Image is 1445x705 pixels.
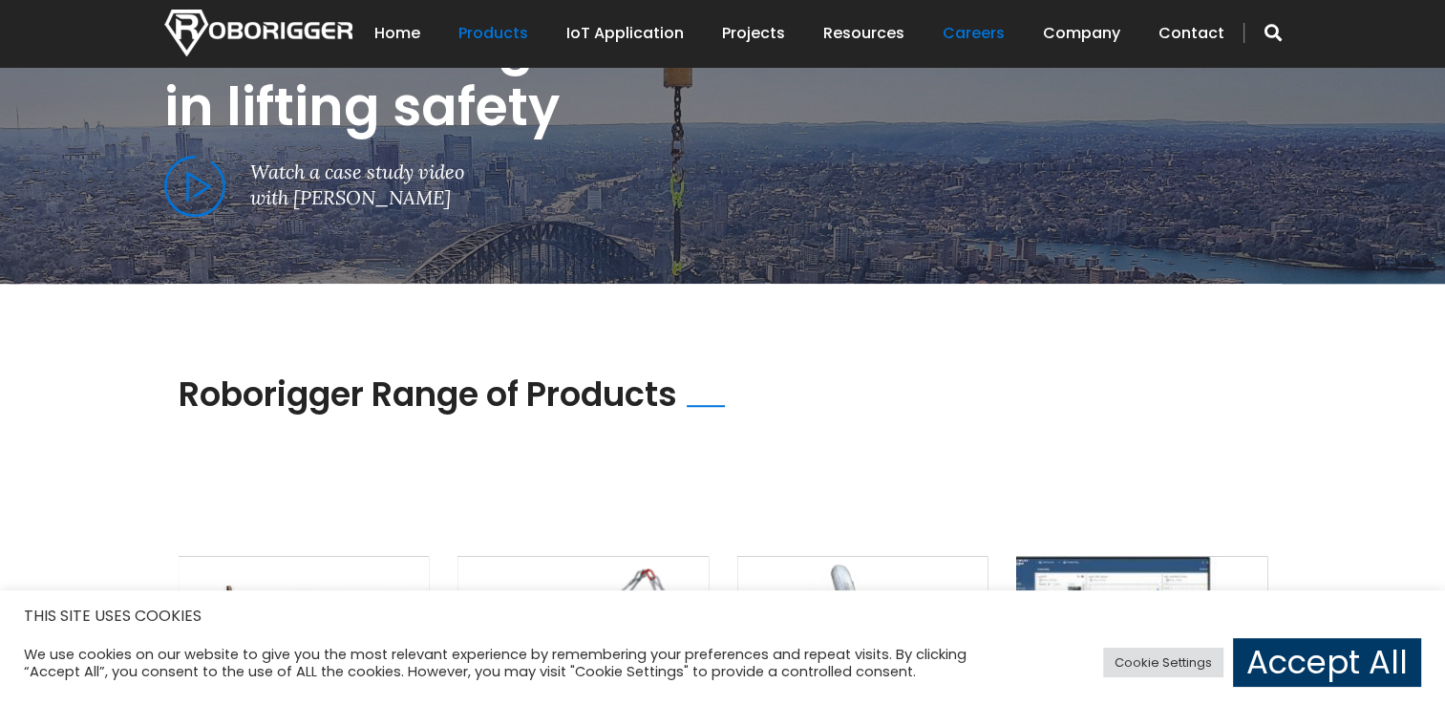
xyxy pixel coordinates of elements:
a: Contact [1158,4,1224,63]
a: Products [458,4,528,63]
h2: Game-changer in lifting safety [164,12,1282,139]
h2: Roborigger Range of Products [179,374,677,415]
a: Company [1043,4,1120,63]
a: IoT Application [566,4,684,63]
a: Watch a case study videowith [PERSON_NAME] [164,156,464,210]
a: Resources [823,4,904,63]
h5: THIS SITE USES COOKIES [24,604,1421,629]
a: Projects [722,4,785,63]
a: Careers [943,4,1005,63]
a: Accept All [1233,638,1421,687]
div: We use cookies on our website to give you the most relevant experience by remembering your prefer... [24,646,1002,680]
a: Home [374,4,420,63]
a: Cookie Settings [1103,648,1223,677]
img: Nortech [164,10,352,56]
